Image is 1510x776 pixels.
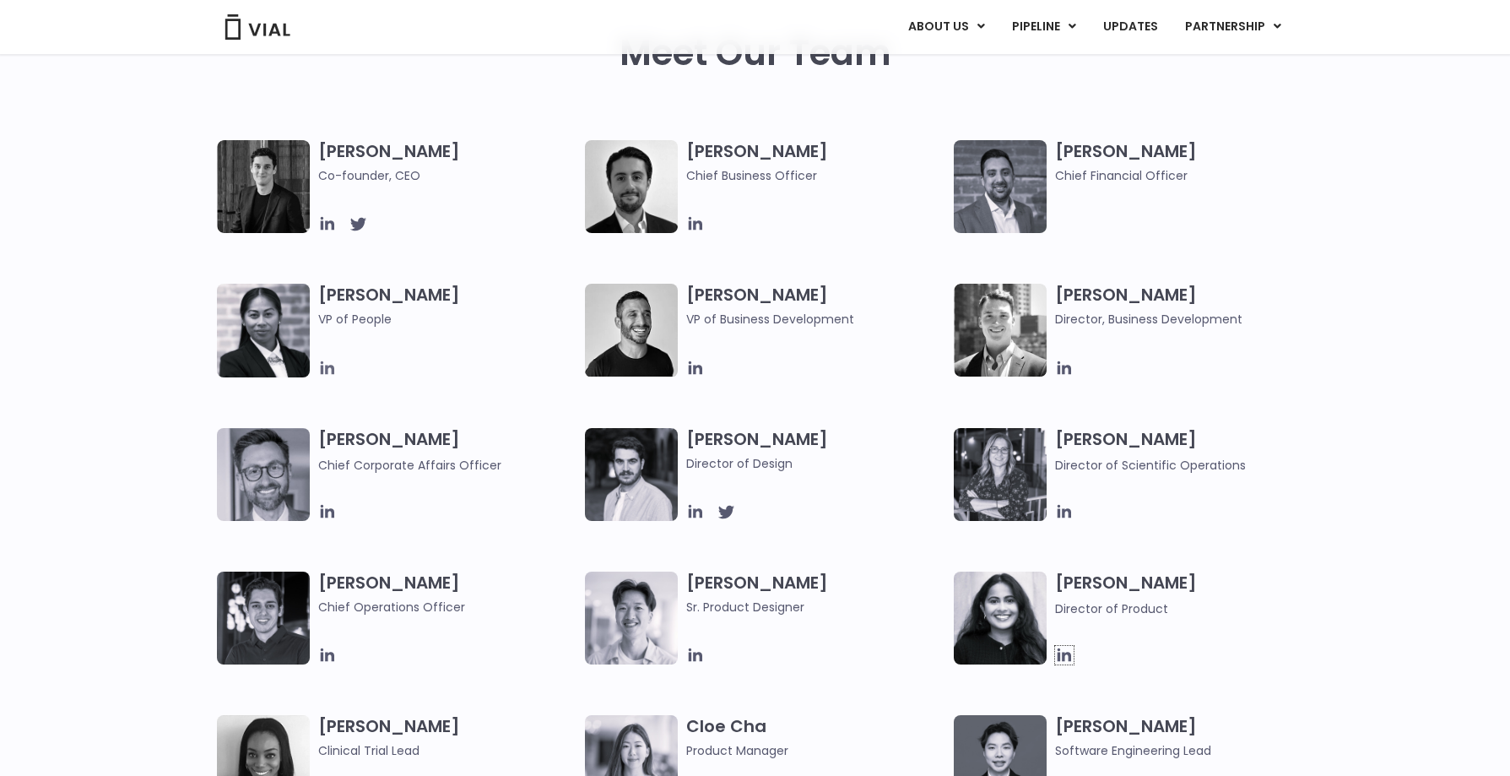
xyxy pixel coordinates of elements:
img: Vial Logo [224,14,291,40]
img: A black and white photo of a man smiling. [585,284,678,377]
h3: [PERSON_NAME] [686,284,945,328]
img: Headshot of smiling man named Samir [954,140,1047,233]
span: Chief Corporate Affairs Officer [318,457,501,474]
h3: [PERSON_NAME] [1055,140,1314,185]
span: Product Manager [686,741,945,760]
span: Sr. Product Designer [686,598,945,616]
h3: [PERSON_NAME] [318,140,577,185]
span: Director, Business Development [1055,310,1314,328]
span: Co-founder, CEO [318,166,577,185]
h3: Cloe Cha [686,715,945,760]
img: A black and white photo of a smiling man in a suit at ARVO 2023. [954,284,1047,377]
h3: [PERSON_NAME] [686,140,945,185]
span: Director of Scientific Operations [1055,457,1246,474]
span: VP of Business Development [686,310,945,328]
img: Headshot of smiling man named Josh [217,572,310,665]
h3: [PERSON_NAME] [1055,284,1314,328]
img: Catie [217,284,310,377]
h3: [PERSON_NAME] [1055,572,1314,618]
img: Brennan [585,572,678,665]
span: Director of Product [1055,600,1168,617]
span: VP of People [318,310,577,328]
h3: [PERSON_NAME] [318,572,577,616]
a: ABOUT USMenu Toggle [895,13,998,41]
h3: [PERSON_NAME] [1055,715,1314,760]
span: Chief Business Officer [686,166,945,185]
img: Headshot of smiling man named Albert [585,428,678,521]
h2: Meet Our Team [620,33,891,73]
img: Paolo-M [217,428,310,521]
span: Chief Financial Officer [1055,166,1314,185]
img: A black and white photo of a man in a suit attending a Summit. [217,140,310,233]
h3: [PERSON_NAME] [1055,428,1314,475]
h3: [PERSON_NAME] [686,428,945,473]
h3: [PERSON_NAME] [686,572,945,616]
h3: [PERSON_NAME] [318,715,577,760]
span: Director of Design [686,454,945,473]
img: A black and white photo of a man in a suit holding a vial. [585,140,678,233]
span: Chief Operations Officer [318,598,577,616]
a: PIPELINEMenu Toggle [999,13,1089,41]
img: Headshot of smiling woman named Sarah [954,428,1047,521]
a: UPDATES [1090,13,1171,41]
img: Smiling woman named Dhruba [954,572,1047,665]
h3: [PERSON_NAME] [318,428,577,475]
span: Software Engineering Lead [1055,741,1314,760]
span: Clinical Trial Lead [318,741,577,760]
h3: [PERSON_NAME] [318,284,577,353]
a: PARTNERSHIPMenu Toggle [1172,13,1295,41]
